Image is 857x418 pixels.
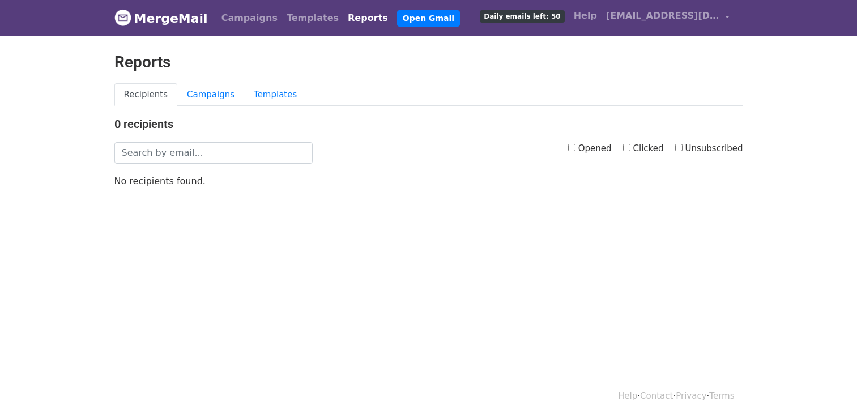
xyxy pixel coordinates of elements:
[114,9,131,26] img: MergeMail logo
[343,7,393,29] a: Reports
[114,117,743,131] h4: 0 recipients
[709,391,734,401] a: Terms
[568,142,612,155] label: Opened
[569,5,602,27] a: Help
[177,83,244,106] a: Campaigns
[114,6,208,30] a: MergeMail
[217,7,282,29] a: Campaigns
[675,144,683,151] input: Unsubscribed
[623,144,630,151] input: Clicked
[606,9,719,23] span: [EMAIL_ADDRESS][DOMAIN_NAME]
[676,391,706,401] a: Privacy
[244,83,306,106] a: Templates
[114,53,743,72] h2: Reports
[623,142,664,155] label: Clicked
[114,83,178,106] a: Recipients
[114,175,743,187] p: No recipients found.
[618,391,637,401] a: Help
[480,10,564,23] span: Daily emails left: 50
[114,142,313,164] input: Search by email...
[397,10,460,27] a: Open Gmail
[568,144,575,151] input: Opened
[475,5,569,27] a: Daily emails left: 50
[640,391,673,401] a: Contact
[675,142,743,155] label: Unsubscribed
[602,5,734,31] a: [EMAIL_ADDRESS][DOMAIN_NAME]
[282,7,343,29] a: Templates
